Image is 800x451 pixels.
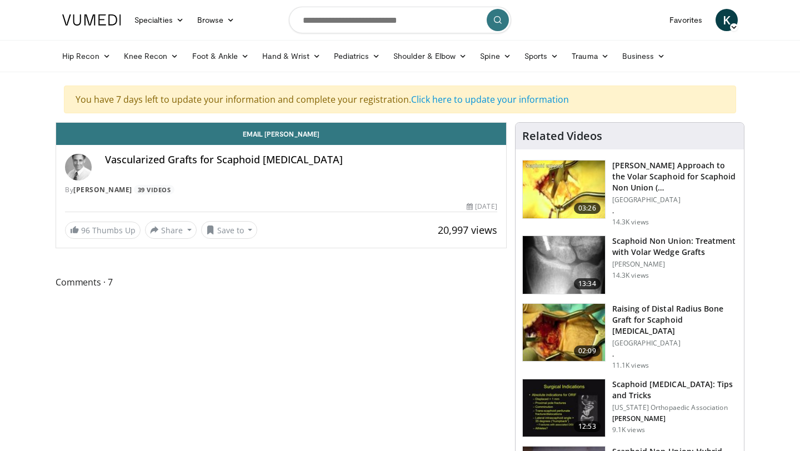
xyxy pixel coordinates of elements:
[438,223,497,237] span: 20,997 views
[612,196,737,204] p: [GEOGRAPHIC_DATA]
[612,160,737,193] h3: [PERSON_NAME] Approach to the Volar Scaphoid for Scaphoid Non Union (…
[56,275,507,289] span: Comments 7
[128,9,191,31] a: Specialties
[565,45,616,67] a: Trauma
[522,129,602,143] h4: Related Videos
[256,45,327,67] a: Hand & Wrist
[105,154,497,166] h4: Vascularized Grafts for Scaphoid [MEDICAL_DATA]
[612,218,649,227] p: 14.3K views
[523,304,605,362] img: Bone_Graft_Harvest_-_Radius_100010404_2.jpg.150x105_q85_crop-smart_upscale.jpg
[616,45,672,67] a: Business
[327,45,387,67] a: Pediatrics
[612,379,737,401] h3: Scaphoid [MEDICAL_DATA]: Tips and Tricks
[117,45,186,67] a: Knee Recon
[81,225,90,235] span: 96
[289,7,511,33] input: Search topics, interventions
[612,425,645,434] p: 9.1K views
[612,260,737,269] p: [PERSON_NAME]
[612,339,737,348] p: [GEOGRAPHIC_DATA]
[522,303,737,370] a: 02:09 Raising of Distal Radius Bone Graft for Scaphoid [MEDICAL_DATA] [GEOGRAPHIC_DATA] . 11.1K v...
[134,185,174,194] a: 39 Videos
[574,345,601,357] span: 02:09
[64,86,736,113] div: You have 7 days left to update your information and complete your registration.
[467,202,497,212] div: [DATE]
[56,123,506,145] a: Email [PERSON_NAME]
[411,93,569,106] a: Click here to update your information
[523,161,605,218] img: G-E_approach_100008114_3.jpg.150x105_q85_crop-smart_upscale.jpg
[65,154,92,181] img: Avatar
[612,235,737,258] h3: Scaphoid Non Union: Treatment with Volar Wedge Grafts
[62,14,121,26] img: VuMedi Logo
[522,235,737,294] a: 13:34 Scaphoid Non Union: Treatment with Volar Wedge Grafts [PERSON_NAME] 14.3K views
[145,221,197,239] button: Share
[612,350,737,359] p: .
[65,185,497,195] div: By
[612,271,649,280] p: 14.3K views
[523,236,605,294] img: Screen_shot_2010-09-13_at_9.06.49_PM_2.png.150x105_q85_crop-smart_upscale.jpg
[56,45,117,67] a: Hip Recon
[522,160,737,227] a: 03:26 [PERSON_NAME] Approach to the Volar Scaphoid for Scaphoid Non Union (… [GEOGRAPHIC_DATA] . ...
[574,278,601,289] span: 13:34
[612,303,737,337] h3: Raising of Distal Radius Bone Graft for Scaphoid [MEDICAL_DATA]
[387,45,473,67] a: Shoulder & Elbow
[65,222,141,239] a: 96 Thumbs Up
[716,9,738,31] a: K
[663,9,709,31] a: Favorites
[523,379,605,437] img: 6998f2a6-2eb9-4f17-8eda-e4f89c4d6471.150x105_q85_crop-smart_upscale.jpg
[518,45,566,67] a: Sports
[473,45,517,67] a: Spine
[612,207,737,216] p: .
[574,421,601,432] span: 12:53
[191,9,242,31] a: Browse
[574,203,601,214] span: 03:26
[612,414,737,423] p: [PERSON_NAME]
[612,403,737,412] p: [US_STATE] Orthopaedic Association
[186,45,256,67] a: Foot & Ankle
[522,379,737,438] a: 12:53 Scaphoid [MEDICAL_DATA]: Tips and Tricks [US_STATE] Orthopaedic Association [PERSON_NAME] 9...
[612,361,649,370] p: 11.1K views
[201,221,258,239] button: Save to
[73,185,132,194] a: [PERSON_NAME]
